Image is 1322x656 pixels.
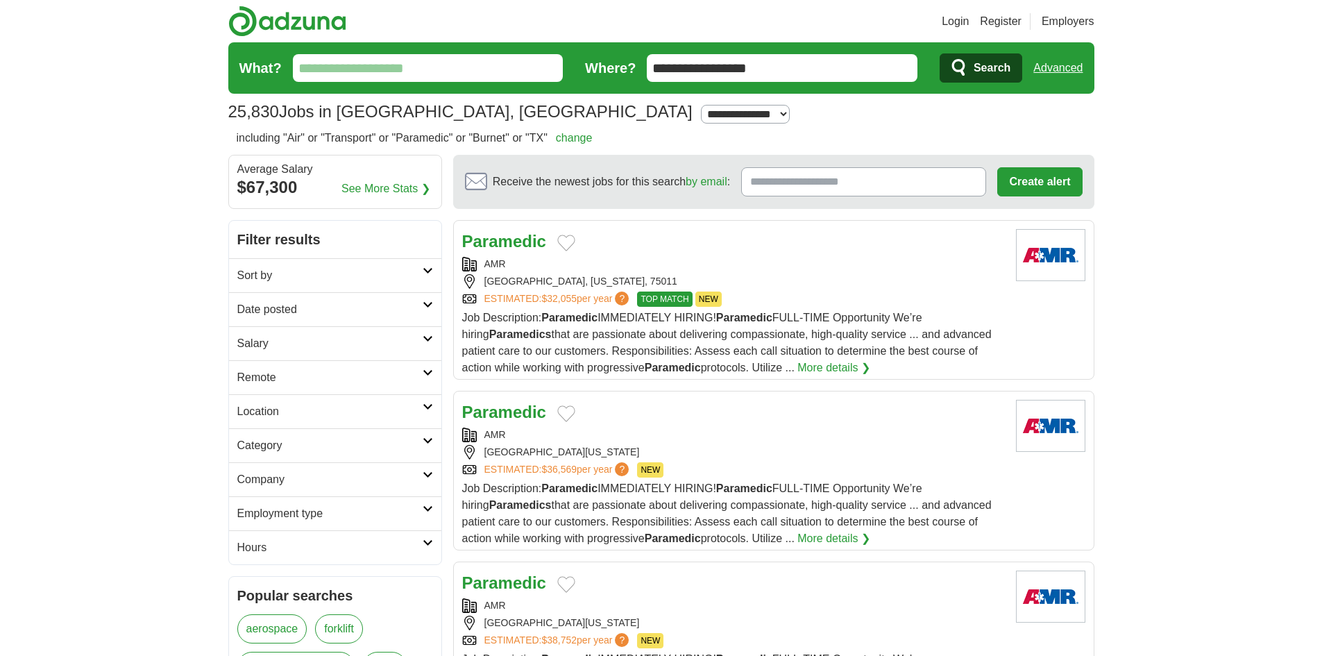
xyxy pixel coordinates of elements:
span: Receive the newest jobs for this search : [493,174,730,190]
button: Create alert [997,167,1082,196]
strong: Paramedic [645,532,701,544]
h2: Company [237,471,423,488]
a: See More Stats ❯ [341,180,430,197]
img: AMR logo [1016,400,1085,452]
a: Employers [1042,13,1094,30]
a: Company [229,462,441,496]
a: by email [686,176,727,187]
a: AMR [484,429,506,440]
h2: Remote [237,369,423,386]
strong: Paramedic [541,312,598,323]
a: Advanced [1033,54,1083,82]
a: Register [980,13,1022,30]
a: AMR [484,258,506,269]
span: $36,569 [541,464,577,475]
label: What? [239,58,282,78]
span: TOP MATCH [637,292,692,307]
h2: including "Air" or "Transport" or "Paramedic" or "Burnet" or "TX" [237,130,593,146]
h2: Sort by [237,267,423,284]
div: [GEOGRAPHIC_DATA][US_STATE] [462,616,1005,630]
strong: Paramedic [716,482,772,494]
a: Category [229,428,441,462]
a: Login [942,13,969,30]
strong: Paramedic [645,362,701,373]
button: Add to favorite jobs [557,235,575,251]
h2: Date posted [237,301,423,318]
a: aerospace [237,614,307,644]
a: Salary [229,326,441,360]
img: AMR logo [1016,571,1085,623]
a: More details ❯ [797,530,870,547]
span: NEW [637,633,663,648]
span: ? [615,462,629,476]
div: [GEOGRAPHIC_DATA], [US_STATE], 75011 [462,274,1005,289]
a: change [556,132,593,144]
div: [GEOGRAPHIC_DATA][US_STATE] [462,445,1005,460]
span: Job Description: IMMEDIATELY HIRING! FULL-TIME Opportunity We’re hiring that are passionate about... [462,482,992,544]
span: Search [974,54,1010,82]
a: Remote [229,360,441,394]
button: Add to favorite jobs [557,405,575,422]
span: $38,752 [541,634,577,646]
div: Average Salary [237,164,433,175]
label: Where? [585,58,636,78]
h2: Category [237,437,423,454]
strong: Paramedics [489,499,552,511]
span: NEW [637,462,663,478]
span: Job Description: IMMEDIATELY HIRING! FULL-TIME Opportunity We’re hiring that are passionate about... [462,312,992,373]
h2: Filter results [229,221,441,258]
span: ? [615,292,629,305]
a: Hours [229,530,441,564]
a: More details ❯ [797,360,870,376]
span: $32,055 [541,293,577,304]
strong: Paramedic [541,482,598,494]
h2: Salary [237,335,423,352]
a: Paramedic [462,573,546,592]
a: ESTIMATED:$36,569per year? [484,462,632,478]
span: ? [615,633,629,647]
img: Adzuna logo [228,6,346,37]
h2: Hours [237,539,423,556]
span: 25,830 [228,99,279,124]
button: Add to favorite jobs [557,576,575,593]
a: Location [229,394,441,428]
a: Sort by [229,258,441,292]
strong: Paramedic [716,312,772,323]
img: AMR logo [1016,229,1085,281]
a: ESTIMATED:$32,055per year? [484,292,632,307]
h2: Popular searches [237,585,433,606]
strong: Paramedics [489,328,552,340]
span: NEW [695,292,722,307]
a: forklift [315,614,363,644]
a: ESTIMATED:$38,752per year? [484,633,632,648]
a: Paramedic [462,403,546,421]
a: Paramedic [462,232,546,251]
button: Search [940,53,1022,83]
h2: Employment type [237,505,423,522]
div: $67,300 [237,175,433,200]
a: Employment type [229,496,441,530]
h1: Jobs in [GEOGRAPHIC_DATA], [GEOGRAPHIC_DATA] [228,102,693,121]
a: AMR [484,600,506,611]
a: Date posted [229,292,441,326]
h2: Location [237,403,423,420]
